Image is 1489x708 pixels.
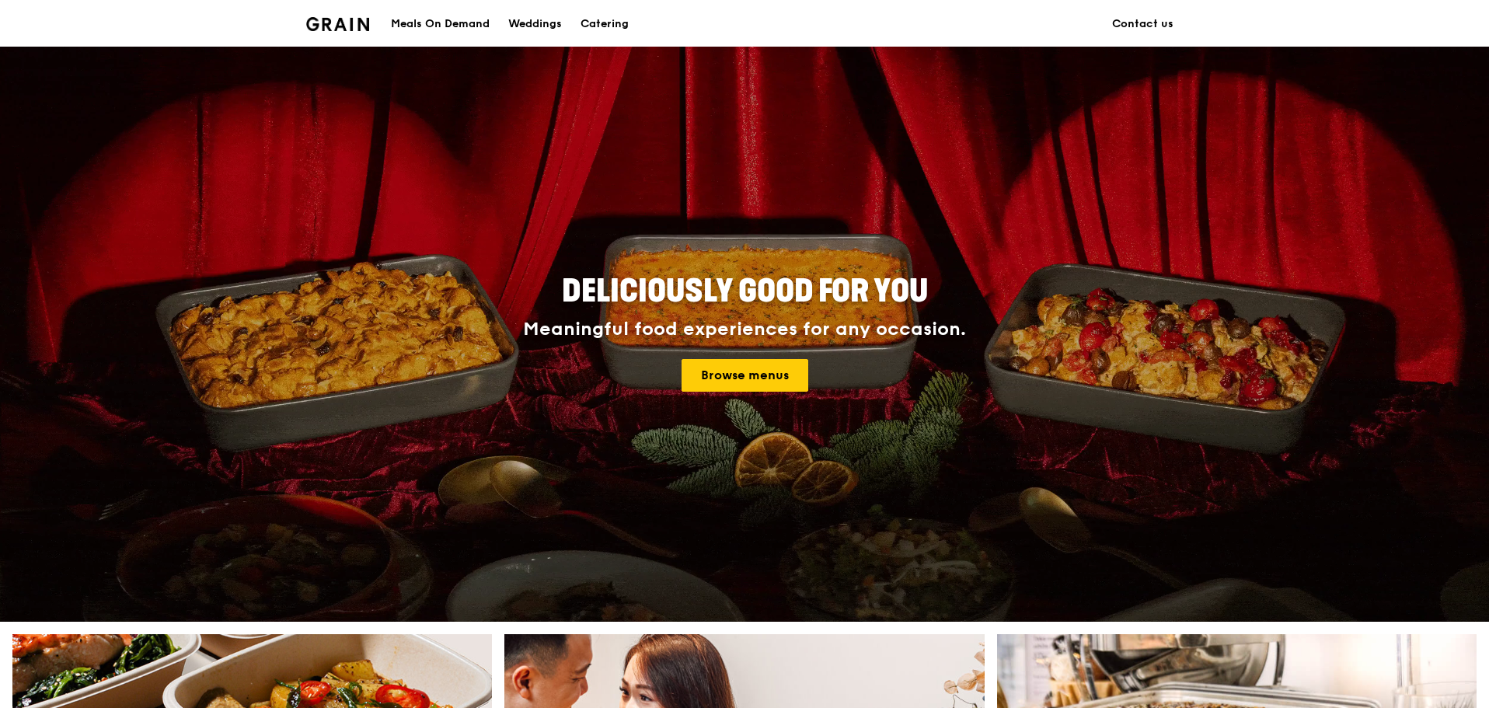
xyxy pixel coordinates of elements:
[1103,1,1183,47] a: Contact us
[571,1,638,47] a: Catering
[391,1,490,47] div: Meals On Demand
[562,273,928,310] span: Deliciously good for you
[306,17,369,31] img: Grain
[581,1,629,47] div: Catering
[465,319,1024,340] div: Meaningful food experiences for any occasion.
[682,359,808,392] a: Browse menus
[499,1,571,47] a: Weddings
[508,1,562,47] div: Weddings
